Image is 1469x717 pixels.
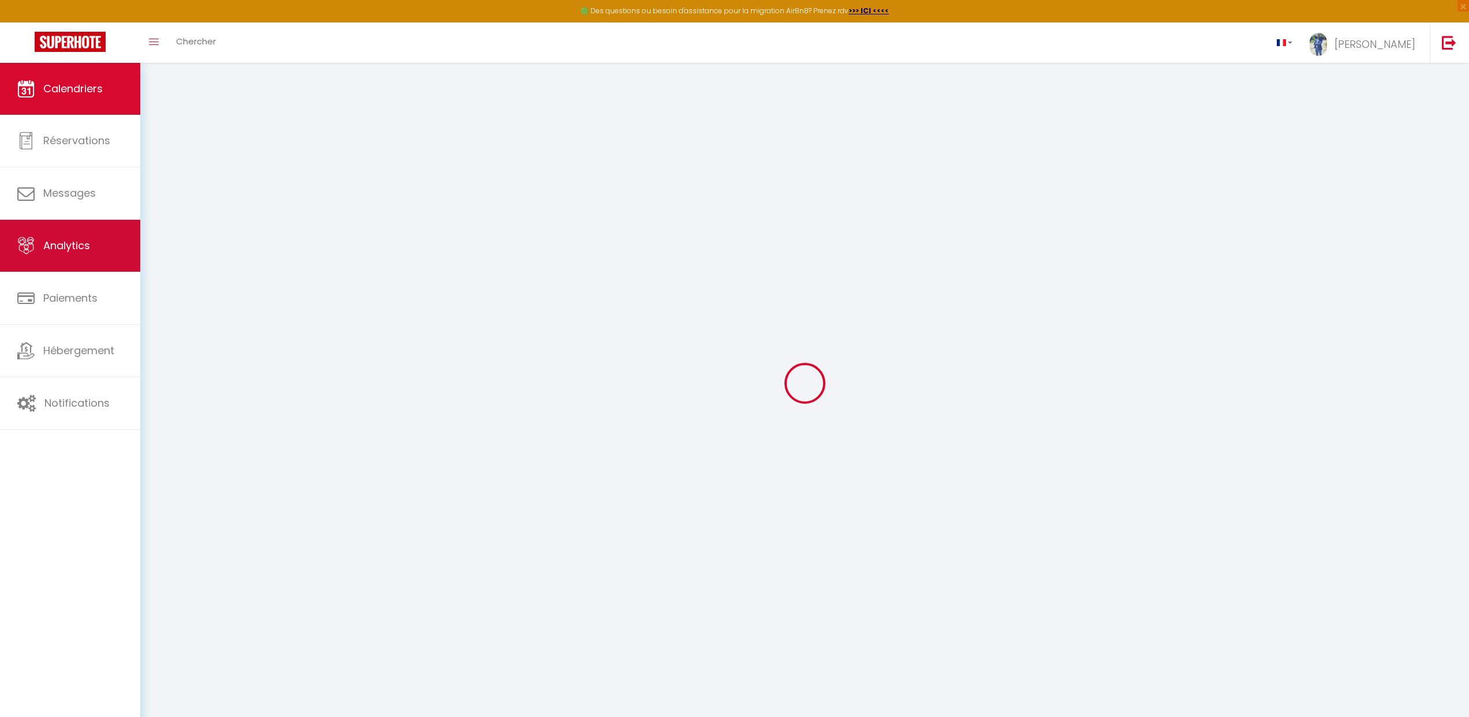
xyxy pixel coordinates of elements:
span: Analytics [43,238,90,253]
span: Réservations [43,133,110,148]
span: Messages [43,186,96,200]
img: ... [1310,33,1327,56]
img: Super Booking [35,32,106,52]
span: [PERSON_NAME] [1335,37,1415,51]
a: ... [PERSON_NAME] [1301,22,1430,63]
span: Notifications [44,396,110,410]
img: logout [1442,35,1456,50]
span: Calendriers [43,81,103,96]
span: Paiements [43,291,98,305]
span: Chercher [176,35,216,47]
span: Hébergement [43,343,114,358]
a: Chercher [167,22,225,63]
a: >>> ICI <<<< [848,6,889,16]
